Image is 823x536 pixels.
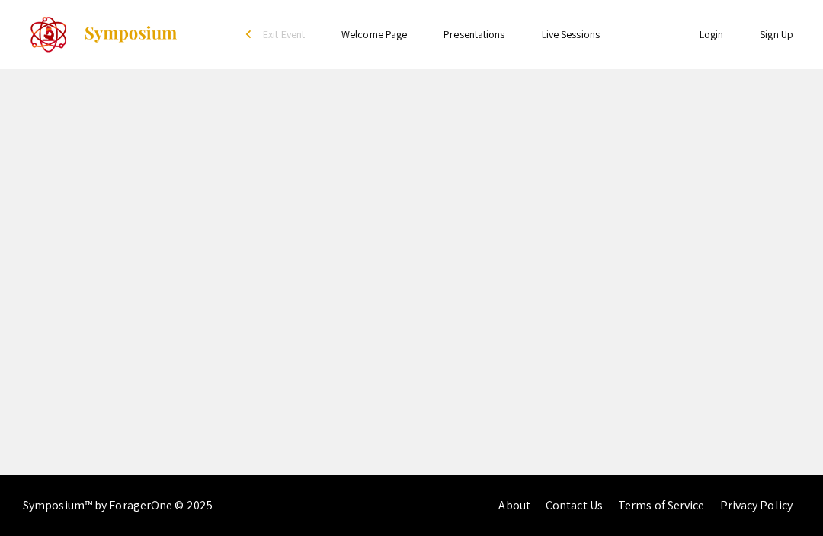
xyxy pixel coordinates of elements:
a: Terms of Service [618,497,705,513]
a: Contact Us [546,497,603,513]
span: Exit Event [263,27,305,41]
div: arrow_back_ios [246,30,255,39]
a: Welcome Page [341,27,407,41]
a: Privacy Policy [720,497,793,513]
img: The 2022 CoorsTek Denver Metro Regional Science and Engineering Fair [30,15,68,53]
a: Sign Up [760,27,793,41]
a: About [498,497,530,513]
a: Live Sessions [542,27,600,41]
a: Login [700,27,724,41]
img: Symposium by ForagerOne [83,25,178,43]
a: Presentations [444,27,504,41]
a: The 2022 CoorsTek Denver Metro Regional Science and Engineering Fair [11,15,178,53]
div: Symposium™ by ForagerOne © 2025 [23,475,213,536]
